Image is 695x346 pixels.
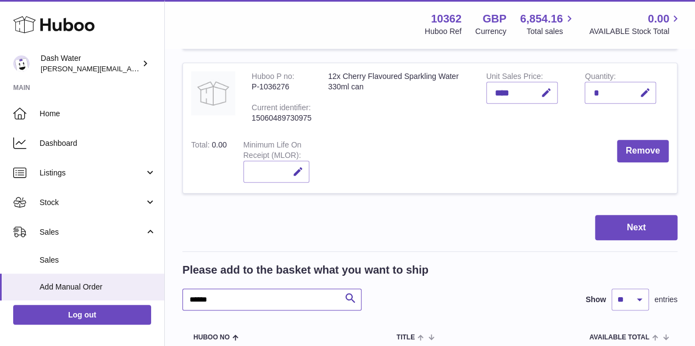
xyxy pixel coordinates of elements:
div: P-1036276 [252,82,312,92]
span: Stock [40,197,144,208]
span: Title [397,334,415,341]
span: 6,854.16 [520,12,563,26]
td: 12x Cherry Flavoured Sparkling Water 330ml can [320,63,478,131]
a: Log out [13,305,151,325]
a: 6,854.16 Total sales [520,12,576,37]
label: Minimum Life On Receipt (MLOR) [243,140,302,162]
span: Sales [40,227,144,237]
div: Dash Water [41,53,140,74]
span: Huboo no [193,334,230,341]
div: 15060489730975 [252,113,312,123]
img: james@dash-water.com [13,55,30,72]
label: Quantity [585,72,615,83]
label: Show [586,294,606,305]
strong: 10362 [431,12,462,26]
span: Total sales [526,26,575,37]
div: Current identifier [252,103,310,115]
button: Remove [617,140,669,162]
div: Huboo P no [252,72,294,83]
span: Dashboard [40,138,156,149]
button: Next [595,215,677,241]
label: Total [191,140,212,152]
span: Listings [40,168,144,178]
span: entries [654,294,677,305]
h2: Please add to the basket what you want to ship [182,263,429,277]
span: AVAILABLE Stock Total [589,26,682,37]
a: 0.00 AVAILABLE Stock Total [589,12,682,37]
div: Currency [475,26,507,37]
span: 0.00 [648,12,669,26]
span: Home [40,109,156,119]
strong: GBP [482,12,506,26]
span: [PERSON_NAME][EMAIL_ADDRESS][DOMAIN_NAME] [41,64,220,73]
span: 0.00 [212,140,226,149]
span: Add Manual Order [40,282,156,292]
label: Unit Sales Price [486,72,543,83]
div: Huboo Ref [425,26,462,37]
span: AVAILABLE Total [590,334,649,341]
img: 12x Cherry Flavoured Sparkling Water 330ml can [191,71,235,115]
span: Sales [40,255,156,265]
